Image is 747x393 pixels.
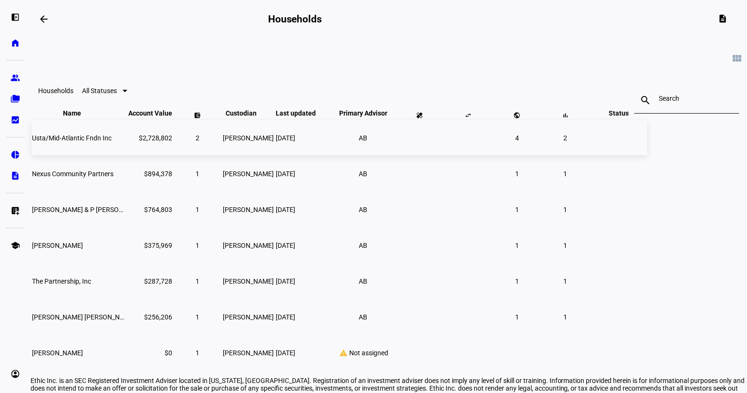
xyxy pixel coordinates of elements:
span: 1 [564,277,568,285]
eth-mat-symbol: school [10,241,20,250]
span: 1 [564,313,568,321]
span: 1 [515,242,519,249]
span: [PERSON_NAME] [223,170,274,178]
eth-mat-symbol: group [10,73,20,83]
a: folder_copy [6,89,25,108]
td: $2,728,802 [128,120,173,155]
span: 2 [564,134,568,142]
span: Status [602,109,636,117]
span: [PERSON_NAME] [223,206,274,213]
input: Search [659,95,715,102]
li: AB [355,308,372,326]
a: pie_chart [6,145,25,164]
td: $894,378 [128,156,173,191]
div: Not assigned [332,349,394,357]
mat-icon: description [718,14,728,23]
eth-data-table-title: Households [38,87,73,95]
eth-mat-symbol: list_alt_add [10,206,20,215]
span: Usta/Mid-Atlantic Fndn Inc [32,134,112,142]
span: [PERSON_NAME] [223,349,274,357]
eth-mat-symbol: pie_chart [10,150,20,159]
td: $256,206 [128,299,173,334]
span: [DATE] [276,313,295,321]
li: AB [355,273,372,290]
span: 1 [515,206,519,213]
span: 1 [515,170,519,178]
mat-icon: view_module [732,53,743,64]
span: [DATE] [276,242,295,249]
li: AB [355,201,372,218]
span: All Statuses [82,87,117,95]
span: 1 [564,170,568,178]
li: AB [355,237,372,254]
span: 1 [196,170,199,178]
span: Nexus Community Partners [32,170,114,178]
mat-icon: arrow_backwards [38,13,50,25]
span: [DATE] [276,206,295,213]
a: home [6,33,25,53]
span: 1 [196,349,199,357]
a: description [6,166,25,185]
span: 1 [196,206,199,213]
span: Toni Isard Yagoda [32,242,83,249]
span: Primary Advisor [332,109,394,117]
span: Edgar Villanueva Ttee [32,349,83,357]
eth-mat-symbol: account_circle [10,369,20,379]
eth-mat-symbol: home [10,38,20,48]
span: 1 [196,242,199,249]
span: The Partnership, Inc [32,277,91,285]
span: [PERSON_NAME] [223,277,274,285]
span: 4 [515,134,519,142]
span: 1 [196,313,199,321]
span: Last updated [276,109,330,117]
eth-mat-symbol: description [10,171,20,181]
span: Jessica Marks Rubenstein [32,313,135,321]
span: J Johannsen & P Johannsen Ttee M Street Foundation U/A Dtd 12/28/2012 Mgr: Ethic [32,206,286,213]
td: $764,803 [128,192,173,227]
span: 1 [515,277,519,285]
a: bid_landscape [6,110,25,129]
td: $0 [128,335,173,370]
span: [PERSON_NAME] [223,313,274,321]
span: 1 [515,313,519,321]
span: Account Value [128,109,172,117]
span: [DATE] [276,277,295,285]
span: [DATE] [276,134,295,142]
td: $287,728 [128,264,173,298]
a: group [6,68,25,87]
span: [PERSON_NAME] [223,242,274,249]
eth-mat-symbol: left_panel_open [10,12,20,22]
eth-mat-symbol: bid_landscape [10,115,20,125]
span: [DATE] [276,349,295,357]
span: Custodian [226,109,271,117]
span: 2 [196,134,199,142]
span: Name [63,109,95,117]
eth-mat-symbol: folder_copy [10,94,20,104]
span: 1 [564,242,568,249]
span: 1 [196,277,199,285]
mat-icon: warning [338,349,350,357]
span: [DATE] [276,170,295,178]
span: 1 [564,206,568,213]
mat-icon: search [634,95,657,106]
li: AB [355,129,372,147]
h2: Households [268,13,322,25]
td: $375,969 [128,228,173,263]
li: AB [355,165,372,182]
span: [PERSON_NAME] [223,134,274,142]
